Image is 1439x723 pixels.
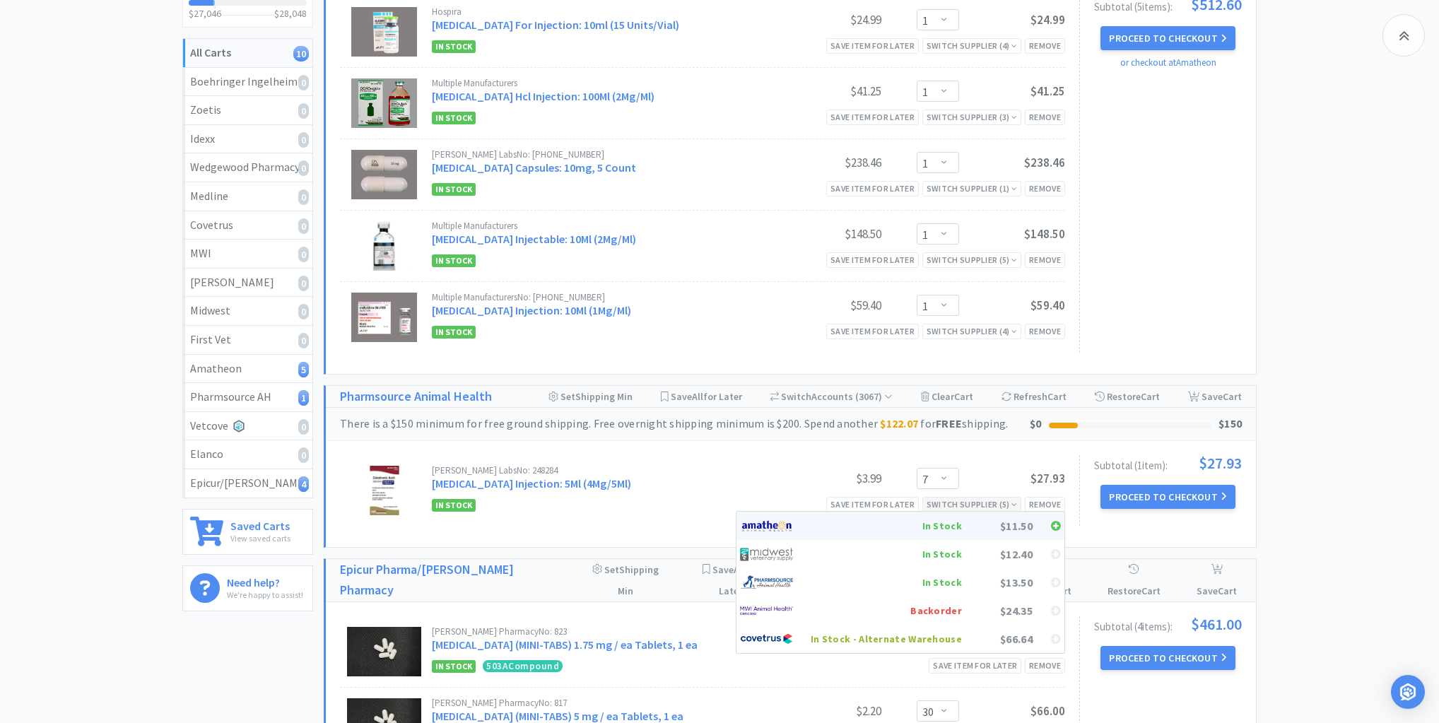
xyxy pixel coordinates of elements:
[1103,559,1163,601] div: Restore
[227,588,303,601] p: We're happy to assist!
[190,73,305,91] div: Boehringer Ingelheim
[775,11,881,28] div: $24.99
[548,386,633,407] div: Shipping Min
[962,600,1033,621] div: $24.35
[183,68,312,97] a: Boehringer Ingelheim0
[432,627,775,636] div: [PERSON_NAME] Pharmacy No: 823
[740,572,793,593] img: 7915dbd3f8974342a4dc3feb8efc1740_58.png
[432,183,476,196] span: In Stock
[1025,324,1065,339] div: Remove
[298,390,309,406] i: 1
[227,573,303,588] h6: Need help?
[736,596,1064,625] div: Click to move this item to MWI Veterinary Supply's cart
[1100,485,1235,509] button: Proceed to Checkout
[183,211,312,240] a: Covetrus0
[293,46,309,61] i: 10
[432,221,775,230] div: Multiple Manufacturers
[1391,675,1425,709] div: Open Intercom Messenger
[183,412,312,441] a: Vetcove0
[183,39,312,68] a: All Carts10
[1191,616,1242,632] span: $461.00
[734,563,745,576] span: All
[1030,471,1065,486] span: $27.93
[190,158,305,177] div: Wedgewood Pharmacy
[853,390,893,403] span: ( 3067 )
[347,627,421,676] img: 192ab2e6a1c6421294a382479907b73a_741170.jpeg
[1002,386,1067,407] div: Refresh
[880,416,918,430] strong: $122.07
[1095,386,1160,407] div: Restore
[1218,415,1242,433] div: $150
[1100,26,1235,50] button: Proceed to Checkout
[1094,616,1242,632] div: Subtotal ( 4 item s ):
[1024,155,1065,170] span: $238.46
[740,600,793,621] img: f6b2451649754179b5b4e0c70c3f7cb0_2.png
[740,543,793,565] img: 4dd14cff54a648ac9e977f0c5da9bc2e_5.png
[190,474,305,493] div: Epicur/[PERSON_NAME]
[183,96,312,125] a: Zoetis0
[927,324,1017,338] div: Switch Supplier ( 4 )
[340,415,1030,433] div: There is a $150 minimum for free ground shipping. Free overnight shipping minimum is $200. Spend ...
[340,560,558,601] a: Epicur Pharma/[PERSON_NAME] Pharmacy
[1141,390,1160,403] span: Cart
[736,568,1064,596] div: Click to move this item to Pharmsource Animal Health's cart
[1030,83,1065,99] span: $41.25
[340,387,492,407] h1: Pharmsource Animal Health
[1025,252,1065,267] div: Remove
[432,326,476,339] span: In Stock
[183,469,312,498] a: Epicur/[PERSON_NAME]4
[432,112,476,124] span: In Stock
[962,628,1033,649] div: $66.64
[351,78,417,128] img: 05e13aef9f29441cacc64a1b9dd65f94_599827.jpeg
[432,7,775,16] div: Hospira
[811,543,962,565] div: In Stock
[360,466,409,515] img: b8364ad58a514d55b45e882302eda4e2_574004.jpeg
[298,103,309,119] i: 0
[811,515,962,536] div: In Stock
[432,293,775,302] div: Multiple Manufacturers No: [PHONE_NUMBER]
[929,658,1021,673] div: Save item for later
[826,110,919,124] div: Save item for later
[432,499,476,512] span: In Stock
[962,515,1033,536] div: $11.50
[279,7,307,20] span: 28,048
[183,383,312,412] a: Pharmsource AH1
[775,297,881,314] div: $59.40
[183,326,312,355] a: First Vet0
[432,150,775,159] div: [PERSON_NAME] Labs No: [PHONE_NUMBER]
[826,181,919,196] div: Save item for later
[1030,415,1042,433] div: $0
[183,240,312,269] a: MWI0
[190,274,305,292] div: [PERSON_NAME]
[298,476,309,492] i: 4
[826,252,919,267] div: Save item for later
[1030,12,1065,28] span: $24.99
[740,515,793,536] img: 3331a67d23dc422aa21b1ec98afbf632_11.png
[190,445,305,464] div: Elanco
[1120,57,1216,69] a: or checkout at Amatheon
[775,470,881,487] div: $3.99
[183,355,312,384] a: Amatheon5
[190,388,305,406] div: Pharmsource AH
[360,221,409,271] img: fd028fad4b994b0aa117bc2fb2f59e9e_7740.png
[183,182,312,211] a: Medline0
[190,45,231,59] strong: All Carts
[351,150,417,199] img: 329e61e8efa14764a11a7762257eb04d_172599.jpeg
[432,303,631,317] a: [MEDICAL_DATA] Injection: 10Ml (1Mg/Ml)
[1218,584,1237,597] span: Cart
[432,709,683,723] a: [MEDICAL_DATA] (MINI-TABS) 5 mg / ea Tablets, 1 ea
[432,78,775,88] div: Multiple Manufacturers
[183,269,312,298] a: [PERSON_NAME]0
[432,89,654,103] a: [MEDICAL_DATA] Hcl Injection: 100Ml (2Mg/Ml)
[1025,38,1065,53] div: Remove
[1025,110,1065,124] div: Remove
[1030,703,1065,719] span: $66.00
[927,253,1017,266] div: Switch Supplier ( 5 )
[298,247,309,262] i: 0
[712,563,758,597] span: Save for Later
[432,660,476,673] span: In Stock
[736,540,1064,568] div: Click to move this item to Midwest Veterinary Supply's cart
[736,625,1064,653] div: Click to move this item to Covetrus's cart
[1141,584,1161,597] span: Cart
[298,218,309,234] i: 0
